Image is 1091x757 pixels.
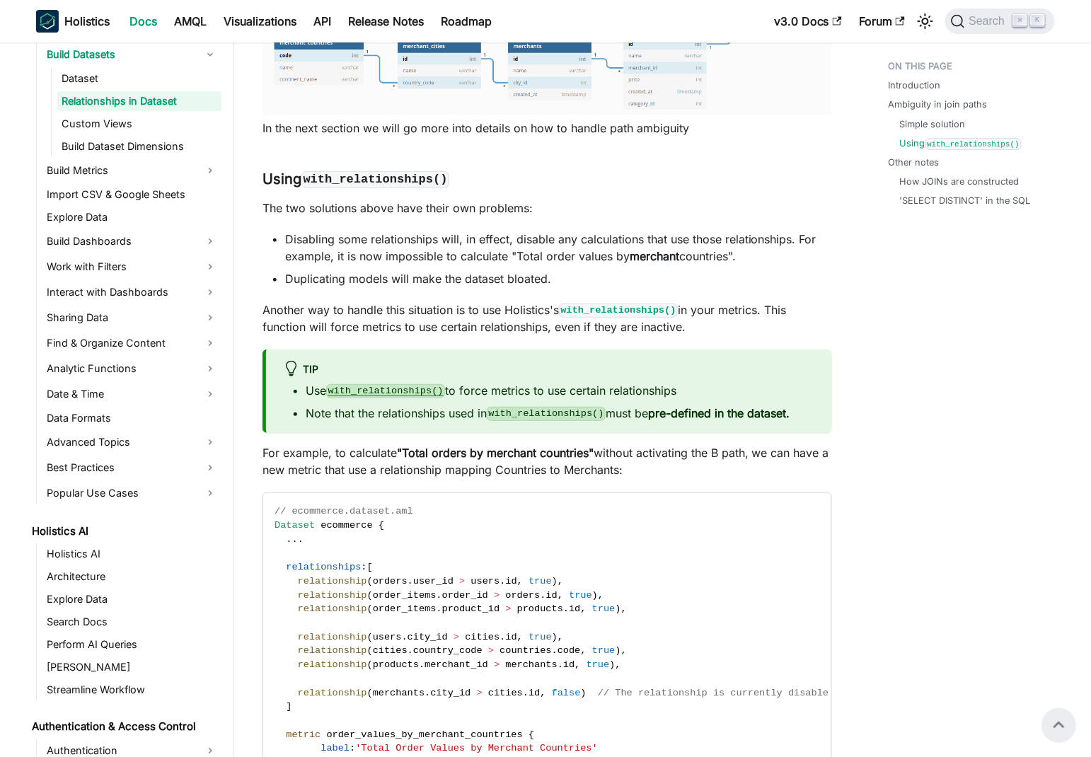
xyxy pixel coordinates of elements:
a: Visualizations [215,10,305,33]
a: Authentication & Access Control [28,717,221,736]
span: // The relationship is currently disabled [598,688,834,698]
li: Disabling some relationships will, in effect, disable any calculations that use those relationshi... [285,231,832,265]
span: , [558,590,563,601]
span: Dataset [275,520,315,531]
span: relationship [298,603,367,614]
span: ( [367,603,373,614]
a: Custom Views [57,114,221,134]
p: The two solutions above have their own problems: [262,200,832,216]
span: ) [592,590,598,601]
span: cities [488,688,523,698]
span: , [621,645,627,656]
a: Forum [850,10,913,33]
span: Search [965,15,1014,28]
span: . [402,632,408,642]
span: merchant_id [425,659,488,670]
span: . [408,645,413,656]
span: order_values_by_merchant_countries [326,729,522,740]
div: tip [283,361,815,379]
span: id [546,590,558,601]
span: metric [286,729,321,740]
span: , [580,603,586,614]
span: relationship [298,576,367,586]
span: true [592,645,616,656]
span: : [361,562,366,572]
span: ) [552,576,558,586]
a: Explore Data [42,589,221,609]
span: // ecommerce.dataset.aml [275,506,413,516]
span: ( [367,576,373,586]
span: users [373,632,402,642]
li: Use to force metrics to use certain relationships [306,382,815,399]
a: Find & Organize Content [42,332,221,354]
span: , [621,603,627,614]
kbd: ⌘ [1013,14,1027,27]
span: code [558,645,581,656]
span: . [408,576,413,586]
a: Roadmap [432,10,500,33]
span: users [471,576,500,586]
p: Another way to handle this situation is to use Holistics's in your metrics. This function will fo... [262,301,832,335]
code: with_relationships() [925,138,1022,150]
span: user_id [413,576,454,586]
span: , [575,659,580,670]
span: id [563,659,575,670]
span: , [540,688,545,698]
a: API [305,10,340,33]
a: Release Notes [340,10,432,33]
span: . [500,632,505,642]
span: , [558,632,563,642]
span: , [558,576,563,586]
span: false [552,688,581,698]
span: , [517,576,523,586]
span: merchants [373,688,425,698]
span: ) [615,603,620,614]
a: with_relationships() [326,383,445,398]
span: [ [367,562,373,572]
span: . [563,603,569,614]
nav: Docs sidebar [22,42,234,757]
a: Introduction [889,79,941,92]
span: . [523,688,529,698]
span: id [569,603,580,614]
a: Sharing Data [42,306,221,329]
a: with_relationships() [559,303,678,317]
span: true [529,632,552,642]
span: . [540,590,545,601]
span: orders [505,590,540,601]
a: Popular Use Cases [42,482,221,504]
a: Advanced Topics [42,431,221,453]
span: products [373,659,419,670]
span: true [587,659,610,670]
span: , [598,590,604,601]
a: Holistics AI [42,544,221,564]
span: . [425,688,430,698]
button: Scroll back to top [1042,708,1076,742]
span: . [436,590,441,601]
strong: merchant [630,249,679,263]
span: true [529,576,552,586]
p: For example, to calculate without activating the B path, we can have a new metric that use a rela... [262,444,832,478]
span: . [552,645,558,656]
span: 'Total Order Values by Merchant Countries' [355,743,598,753]
a: Dataset [57,69,221,88]
span: > [477,688,483,698]
a: Ambiguity in join paths [889,98,988,111]
a: How JOINs are constructed [900,175,1020,188]
a: Build Dashboards [42,230,221,253]
span: ) [615,645,620,656]
a: Date & Time [42,383,221,405]
span: > [505,603,511,614]
span: merchants [505,659,557,670]
span: . [500,576,505,586]
span: product_id [442,603,500,614]
strong: pre-defined in the dataset. [648,406,790,420]
span: ( [367,590,373,601]
span: id [505,632,516,642]
a: Interact with Dashboards [42,281,221,304]
span: relationships [286,562,361,572]
span: > [454,632,459,642]
button: Search (Command+K) [945,8,1055,34]
span: city_id [430,688,471,698]
span: relationship [298,645,367,656]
